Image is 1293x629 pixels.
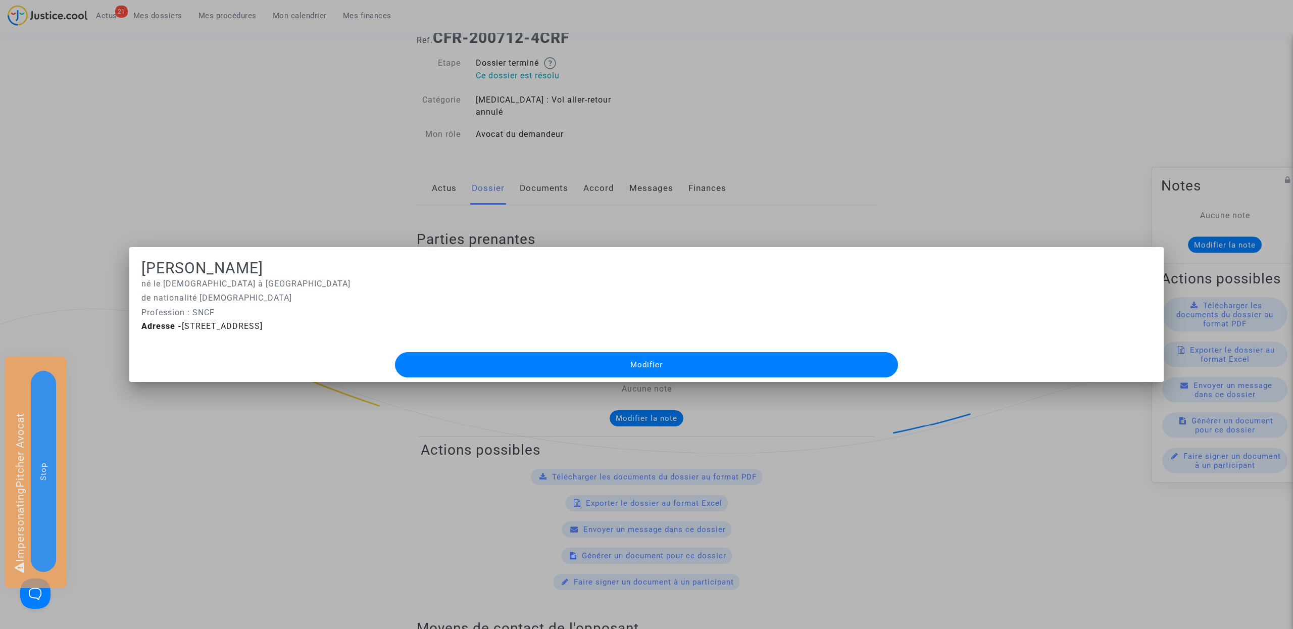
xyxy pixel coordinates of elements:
iframe: Help Scout Beacon - Open [20,578,51,609]
p: de nationalité [DEMOGRAPHIC_DATA] [141,292,1152,304]
h1: [PERSON_NAME] [141,259,1152,277]
span: [STREET_ADDRESS] [141,321,263,331]
p: né le [DEMOGRAPHIC_DATA] à [GEOGRAPHIC_DATA] [141,277,1152,290]
span: Modifier [630,360,663,369]
button: Modifier [395,352,898,377]
p: Profession : SNCF [141,306,1152,319]
b: Adresse - [141,321,182,331]
div: Impersonating [5,357,66,588]
span: Stop [39,462,48,480]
